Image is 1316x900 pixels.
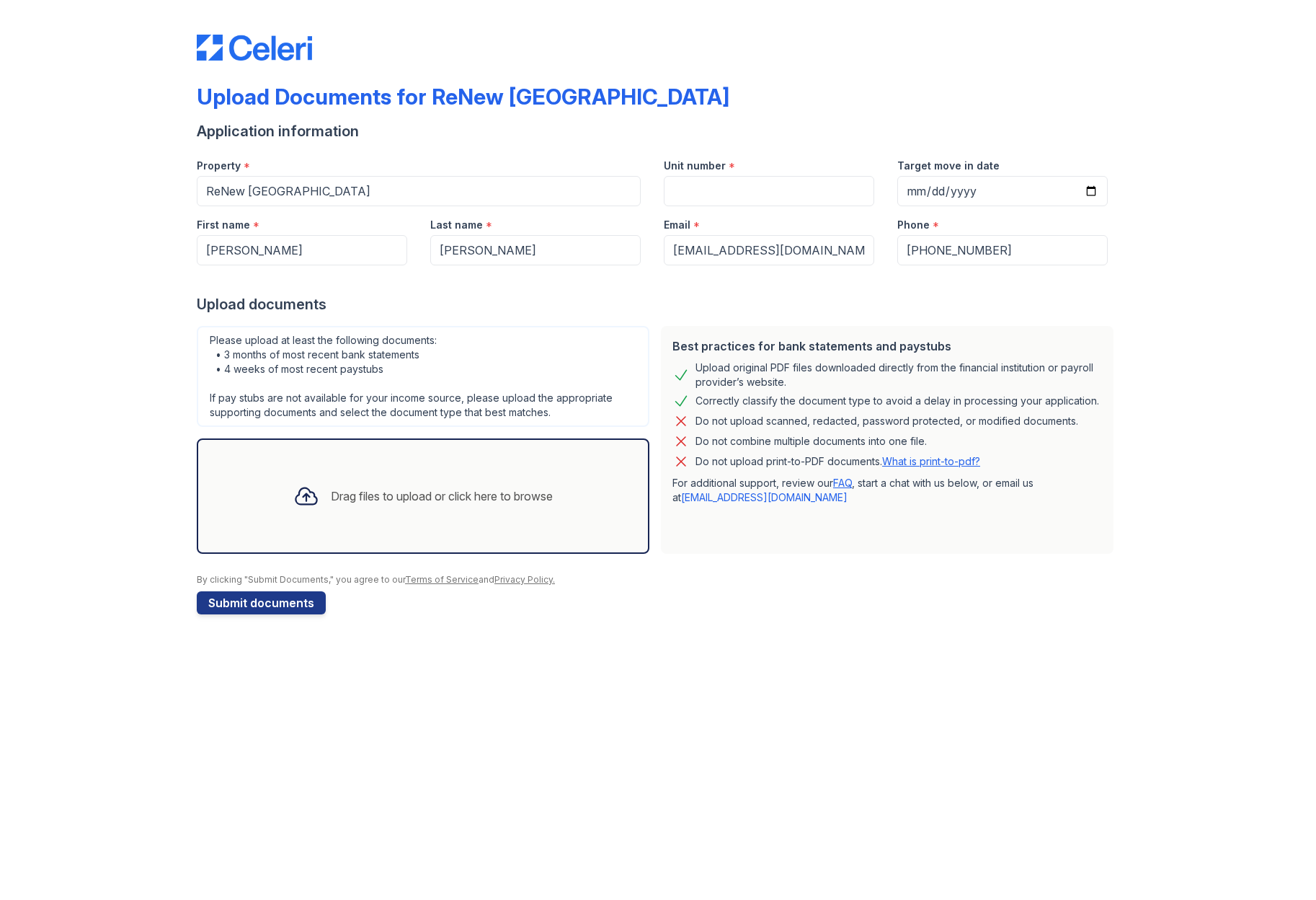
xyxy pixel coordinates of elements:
label: Property [197,159,241,173]
a: Terms of Service [405,574,479,585]
button: Submit documents [197,591,326,614]
div: Best practices for bank statements and paystubs [672,337,1102,355]
div: Upload documents [197,294,1119,314]
div: Upload original PDF files downloaded directly from the financial institution or payroll provider’... [695,361,1102,389]
a: [EMAIL_ADDRESS][DOMAIN_NAME] [681,491,848,503]
label: Phone [897,218,930,232]
div: Application information [197,121,1119,141]
label: First name [197,218,250,232]
label: Unit number [664,159,726,173]
div: Upload Documents for ReNew [GEOGRAPHIC_DATA] [197,84,729,110]
div: Do not upload scanned, redacted, password protected, or modified documents. [695,412,1078,430]
img: CE_Logo_Blue-a8612792a0a2168367f1c8372b55b34899dd931a85d93a1a3d3e32e68fde9ad4.png [197,35,312,61]
a: What is print-to-pdf? [882,455,980,467]
div: Do not combine multiple documents into one file. [695,433,927,450]
a: Privacy Policy. [494,574,555,585]
label: Last name [430,218,483,232]
a: FAQ [833,477,852,489]
label: Target move in date [897,159,1000,173]
div: By clicking "Submit Documents," you agree to our and [197,574,1119,586]
div: Correctly classify the document type to avoid a delay in processing your application. [695,392,1099,410]
div: Drag files to upload or click here to browse [331,487,553,505]
p: For additional support, review our , start a chat with us below, or email us at [672,476,1102,505]
div: Please upload at least the following documents: • 3 months of most recent bank statements • 4 wee... [197,326,649,427]
label: Email [664,218,690,232]
p: Do not upload print-to-PDF documents. [695,454,980,469]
